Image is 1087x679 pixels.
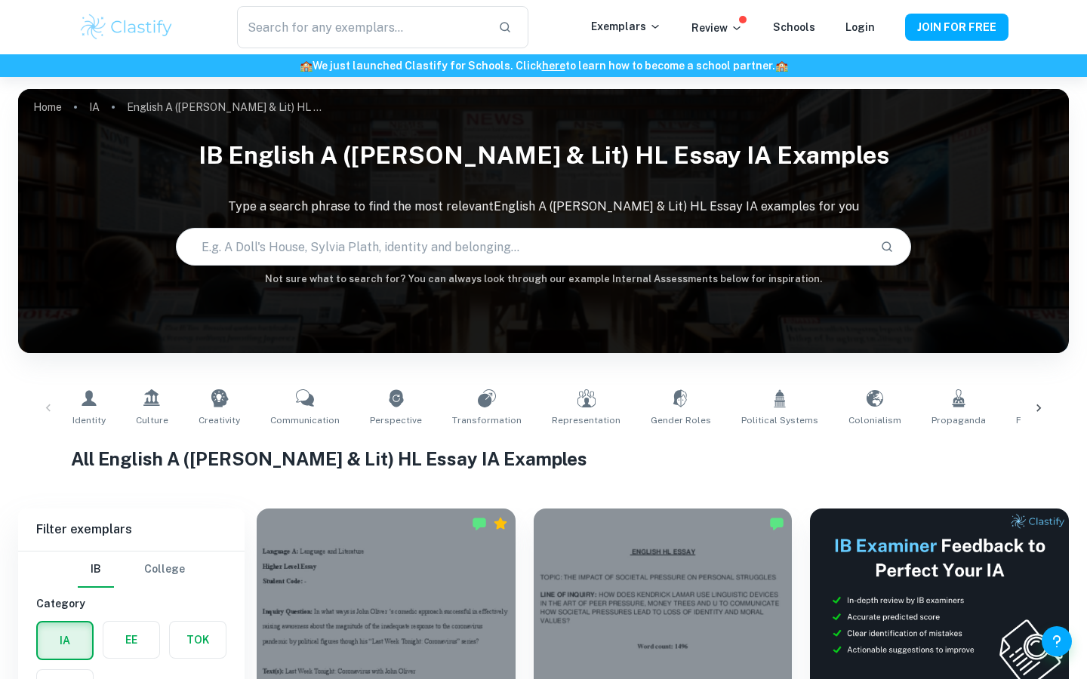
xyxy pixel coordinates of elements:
[3,57,1084,74] h6: We just launched Clastify for Schools. Click to learn how to become a school partner.
[144,551,185,588] button: College
[127,99,323,115] p: English A ([PERSON_NAME] & Lit) HL Essay
[33,97,62,118] a: Home
[177,226,868,268] input: E.g. A Doll's House, Sylvia Plath, identity and belonging...
[905,14,1008,41] button: JOIN FOR FREE
[170,622,226,658] button: TOK
[452,413,522,427] span: Transformation
[848,413,901,427] span: Colonialism
[773,21,815,33] a: Schools
[18,272,1069,287] h6: Not sure what to search for? You can always look through our example Internal Assessments below f...
[136,413,168,427] span: Culture
[874,234,900,260] button: Search
[36,595,226,612] h6: Category
[931,413,986,427] span: Propaganda
[38,622,92,659] button: IA
[691,20,743,36] p: Review
[651,413,711,427] span: Gender Roles
[78,551,185,588] div: Filter type choice
[1042,626,1072,656] button: Help and Feedback
[552,413,620,427] span: Representation
[370,413,422,427] span: Perspective
[775,60,788,72] span: 🏫
[845,21,875,33] a: Login
[542,60,565,72] a: here
[72,413,106,427] span: Identity
[18,508,245,551] h6: Filter exemplars
[79,12,174,42] img: Clastify logo
[237,6,486,48] input: Search for any exemplars...
[199,413,240,427] span: Creativity
[741,413,818,427] span: Political Systems
[89,97,100,118] a: IA
[103,622,159,658] button: EE
[71,445,1017,472] h1: All English A ([PERSON_NAME] & Lit) HL Essay IA Examples
[493,516,508,531] div: Premium
[472,516,487,531] img: Marked
[18,131,1069,180] h1: IB English A ([PERSON_NAME] & Lit) HL Essay IA examples
[769,516,784,531] img: Marked
[270,413,340,427] span: Communication
[18,198,1069,216] p: Type a search phrase to find the most relevant English A ([PERSON_NAME] & Lit) HL Essay IA exampl...
[591,18,661,35] p: Exemplars
[300,60,313,72] span: 🏫
[78,551,114,588] button: IB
